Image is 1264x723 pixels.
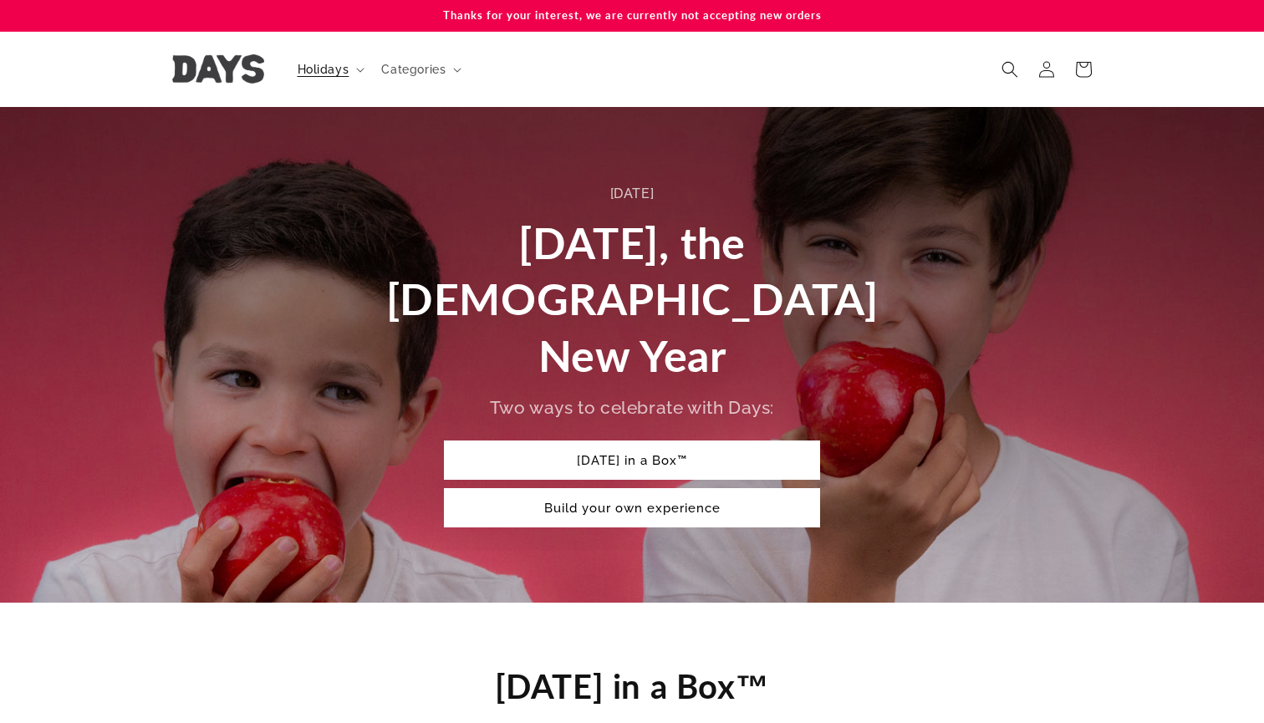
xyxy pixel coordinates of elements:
span: [DATE], the [DEMOGRAPHIC_DATA] New Year [386,216,879,381]
div: [DATE] [377,182,887,206]
img: Days United [172,54,264,84]
a: [DATE] in a Box™ [444,440,820,480]
a: Build your own experience [444,488,820,527]
summary: Holidays [288,52,372,87]
span: Two ways to celebrate with Days: [490,397,774,418]
span: Holidays [298,62,349,77]
summary: Search [991,51,1028,88]
span: Categories [381,62,446,77]
span: [DATE] in a Box™ [495,666,770,706]
summary: Categories [371,52,468,87]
